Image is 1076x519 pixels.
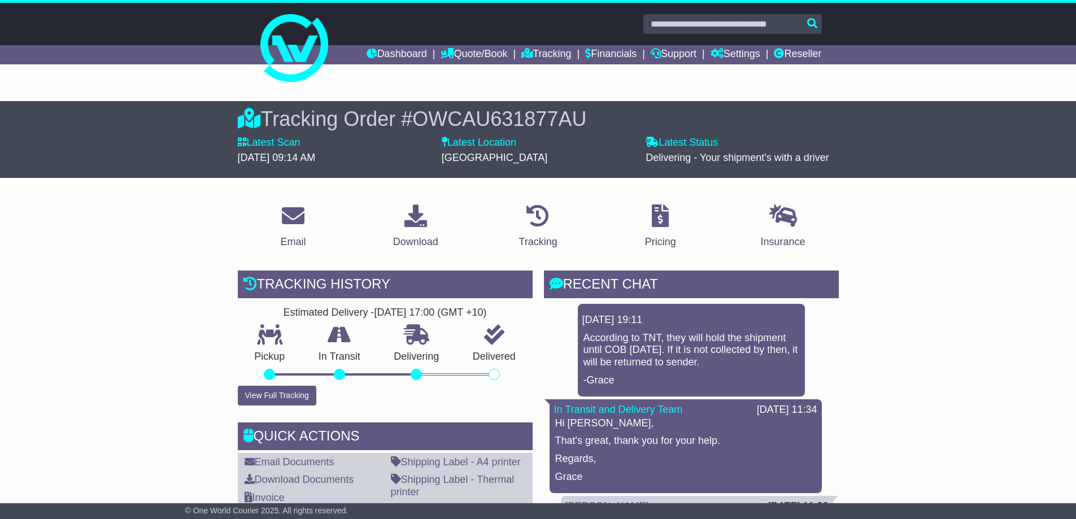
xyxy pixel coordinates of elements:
[585,45,637,64] a: Financials
[238,351,302,363] p: Pickup
[774,45,821,64] a: Reseller
[280,234,306,250] div: Email
[245,492,285,503] a: Invoice
[645,234,676,250] div: Pricing
[583,332,799,369] p: According to TNT, they will hold the shipment until COB [DATE]. If it is not collected by then, i...
[555,435,816,447] p: That's great, thank you for your help.
[245,474,354,485] a: Download Documents
[442,152,547,163] span: [GEOGRAPHIC_DATA]
[555,417,816,430] p: Hi [PERSON_NAME],
[245,456,334,468] a: Email Documents
[583,374,799,387] p: -Grace
[651,45,696,64] a: Support
[711,45,760,64] a: Settings
[753,200,813,254] a: Insurance
[377,351,456,363] p: Delivering
[238,307,533,319] div: Estimated Delivery -
[367,45,427,64] a: Dashboard
[238,107,839,131] div: Tracking Order #
[238,271,533,301] div: Tracking history
[238,386,316,405] button: View Full Tracking
[185,506,348,515] span: © One World Courier 2025. All rights reserved.
[302,351,377,363] p: In Transit
[511,200,564,254] a: Tracking
[555,453,816,465] p: Regards,
[646,152,829,163] span: Delivering - Your shipment's with a driver
[554,404,683,415] a: In Transit and Delivery Team
[386,200,446,254] a: Download
[565,500,649,512] a: [PERSON_NAME]
[519,234,557,250] div: Tracking
[638,200,683,254] a: Pricing
[238,422,533,453] div: Quick Actions
[238,152,316,163] span: [DATE] 09:14 AM
[412,107,586,130] span: OWCAU631877AU
[393,234,438,250] div: Download
[442,137,516,149] label: Latest Location
[238,137,300,149] label: Latest Scan
[391,456,521,468] a: Shipping Label - A4 printer
[646,137,718,149] label: Latest Status
[757,404,817,416] div: [DATE] 11:34
[374,307,487,319] div: [DATE] 17:00 (GMT +10)
[391,474,515,498] a: Shipping Label - Thermal printer
[761,234,805,250] div: Insurance
[456,351,533,363] p: Delivered
[441,45,507,64] a: Quote/Book
[768,500,829,513] div: [DATE] 11:29
[544,271,839,301] div: RECENT CHAT
[273,200,313,254] a: Email
[582,314,800,326] div: [DATE] 19:11
[521,45,571,64] a: Tracking
[555,471,816,483] p: Grace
